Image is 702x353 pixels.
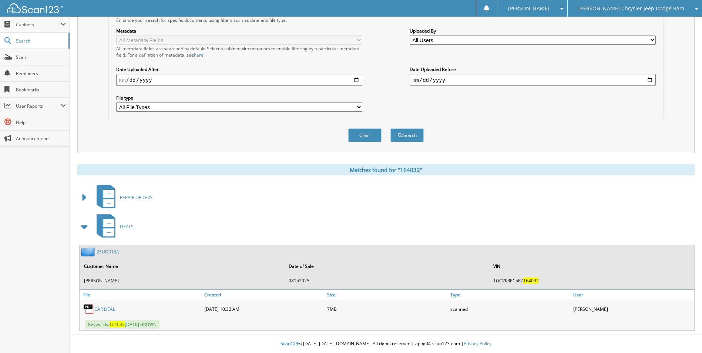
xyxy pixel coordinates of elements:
[109,321,125,327] span: 164032
[16,119,66,125] span: Help
[325,302,448,316] div: 7MB
[116,66,362,73] label: Date Uploaded After
[410,28,656,34] label: Uploaded By
[120,223,134,230] span: DEALS
[94,306,115,312] a: CAR DEAL
[70,335,702,353] div: © [DATE]-[DATE] [DOMAIN_NAME]. All rights reserved | appg04-scan123-com |
[571,290,694,300] a: User
[202,290,325,300] a: Created
[202,302,325,316] div: [DATE] 10:32 AM
[523,278,539,284] span: 164032
[83,303,94,315] img: PDF.png
[281,340,298,347] span: Scan123
[490,259,693,274] th: VIN
[348,128,382,142] button: Clear
[285,275,489,287] td: 08152025
[508,6,550,11] span: [PERSON_NAME]
[116,46,362,58] div: All metadata fields are searched by default. Select a cabinet with metadata to enable filtering b...
[490,275,693,287] td: 1GCVKREC5EZ
[571,302,694,316] div: [PERSON_NAME]
[16,70,66,77] span: Reminders
[578,6,684,11] span: [PERSON_NAME] Chrysler Jeep Dodge Ram
[97,249,119,255] a: 25UD316A
[449,290,571,300] a: Type
[16,87,66,93] span: Bookmarks
[85,320,159,329] span: Keywords: [DATE] BROWN
[410,66,656,73] label: Date Uploaded Before
[464,340,491,347] a: Privacy Policy
[116,95,362,101] label: File type
[120,194,152,201] span: REPAIR ORDERS
[7,3,63,13] img: scan123-logo-white.svg
[80,275,284,287] td: [PERSON_NAME]
[16,135,66,142] span: Announcements
[77,164,695,175] div: Matches found for "164032"
[16,54,66,60] span: Scan
[116,28,362,34] label: Metadata
[16,21,61,28] span: Cabinets
[665,317,702,353] iframe: Chat Widget
[92,183,152,212] a: REPAIR ORDERS
[81,247,97,256] img: folder2.png
[112,17,659,23] div: Enhance your search for specific documents using filters such as date and file type.
[285,259,489,274] th: Date of Sale
[80,290,202,300] a: File
[325,290,448,300] a: Size
[80,259,284,274] th: Customer Name
[16,103,61,109] span: User Reports
[410,74,656,86] input: end
[116,74,362,86] input: start
[16,38,65,44] span: Search
[390,128,424,142] button: Search
[92,212,134,241] a: DEALS
[449,302,571,316] div: scanned
[194,52,204,58] a: here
